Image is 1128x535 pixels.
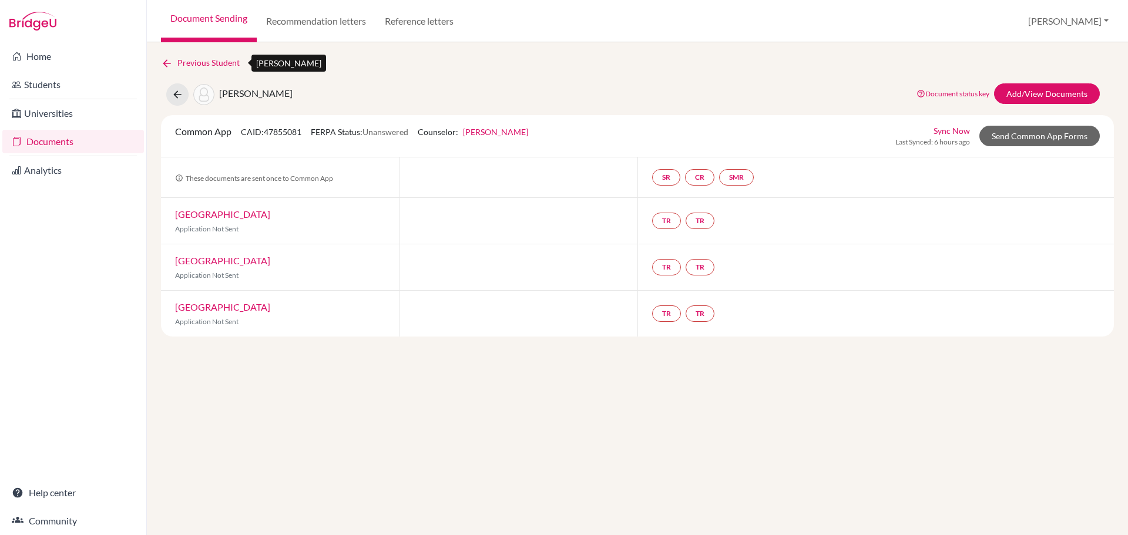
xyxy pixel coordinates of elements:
[895,137,970,147] span: Last Synced: 6 hours ago
[685,169,714,186] a: CR
[686,213,714,229] a: TR
[2,159,144,182] a: Analytics
[719,169,754,186] a: SMR
[934,125,970,137] a: Sync Now
[652,169,680,186] a: SR
[652,213,681,229] a: TR
[175,255,270,266] a: [GEOGRAPHIC_DATA]
[652,305,681,322] a: TR
[2,481,144,504] a: Help center
[463,127,528,137] a: [PERSON_NAME]
[251,55,326,72] div: [PERSON_NAME]
[1023,10,1114,32] button: [PERSON_NAME]
[241,127,301,137] span: CAID: 47855081
[2,509,144,533] a: Community
[2,73,144,96] a: Students
[175,271,239,280] span: Application Not Sent
[175,174,333,183] span: These documents are sent once to Common App
[311,127,408,137] span: FERPA Status:
[362,127,408,137] span: Unanswered
[175,126,231,137] span: Common App
[652,259,681,275] a: TR
[916,89,989,98] a: Document status key
[2,45,144,68] a: Home
[2,130,144,153] a: Documents
[418,127,528,137] span: Counselor:
[219,88,293,99] span: [PERSON_NAME]
[686,305,714,322] a: TR
[161,56,249,69] a: Previous Student
[979,126,1100,146] a: Send Common App Forms
[175,317,239,326] span: Application Not Sent
[994,83,1100,104] a: Add/View Documents
[175,224,239,233] span: Application Not Sent
[9,12,56,31] img: Bridge-U
[175,301,270,312] a: [GEOGRAPHIC_DATA]
[2,102,144,125] a: Universities
[175,208,270,220] a: [GEOGRAPHIC_DATA]
[686,259,714,275] a: TR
